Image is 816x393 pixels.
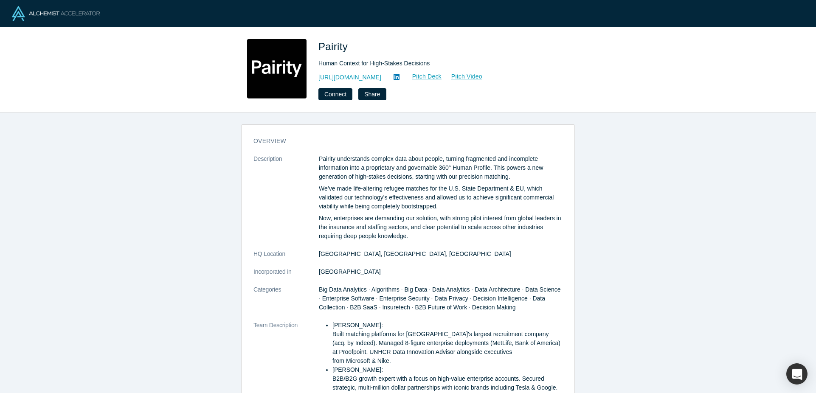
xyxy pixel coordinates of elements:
[318,73,381,82] a: [URL][DOMAIN_NAME]
[358,88,386,100] button: Share
[442,72,483,81] a: Pitch Video
[253,154,319,250] dt: Description
[403,72,442,81] a: Pitch Deck
[319,184,563,211] p: We’ve made life-altering refugee matches for the U.S. State Department & EU, which validated our ...
[253,250,319,267] dt: HQ Location
[253,137,551,146] h3: overview
[318,59,556,68] div: Human Context for High-Stakes Decisions
[247,39,307,98] img: Pairity's Logo
[319,286,561,311] span: Big Data Analytics · Algorithms · Big Data · Data Analytics · Data Architecture · Data Science · ...
[318,41,351,52] span: Pairity
[319,214,563,241] p: Now, enterprises are demanding our solution, with strong pilot interest from global leaders in th...
[318,88,352,100] button: Connect
[332,321,563,365] li: [PERSON_NAME]: Built matching platforms for [GEOGRAPHIC_DATA]'s largest recruitment company (acq....
[12,6,100,21] img: Alchemist Logo
[319,267,563,276] dd: [GEOGRAPHIC_DATA]
[319,154,563,181] p: Pairity understands complex data about people, turning fragmented and incomplete information into...
[332,365,563,392] li: [PERSON_NAME]: B2B/B2G growth expert with a focus on high-value enterprise accounts. Secured stra...
[253,267,319,285] dt: Incorporated in
[319,250,563,258] dd: [GEOGRAPHIC_DATA], [GEOGRAPHIC_DATA], [GEOGRAPHIC_DATA]
[253,285,319,321] dt: Categories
